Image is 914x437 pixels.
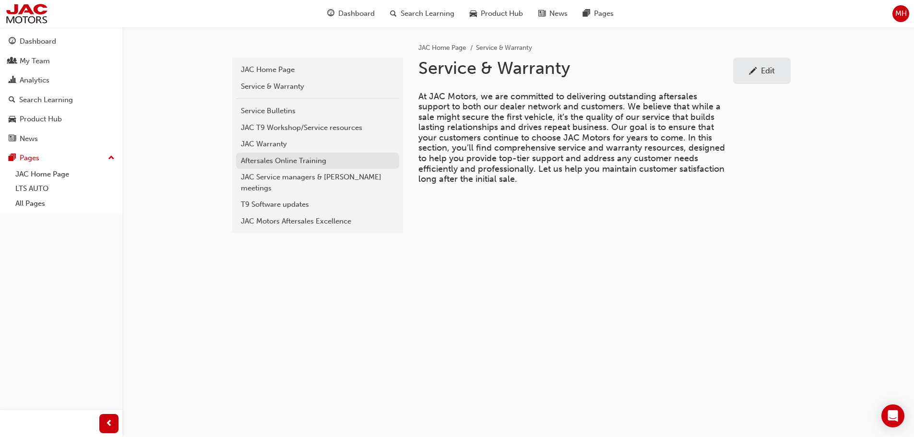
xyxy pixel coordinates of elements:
[241,139,394,150] div: JAC Warranty
[462,4,531,24] a: car-iconProduct Hub
[476,43,532,54] li: Service & Warranty
[241,122,394,133] div: JAC T9 Workshop/Service resources
[749,67,757,77] span: pencil-icon
[481,8,523,19] span: Product Hub
[12,196,119,211] a: All Pages
[106,418,113,430] span: prev-icon
[4,149,119,167] button: Pages
[418,91,727,185] span: At JAC Motors, we are committed to delivering outstanding aftersales support to both our dealer n...
[9,154,16,163] span: pages-icon
[236,153,399,169] a: Aftersales Online Training
[236,196,399,213] a: T9 Software updates
[236,119,399,136] a: JAC T9 Workshop/Service resources
[236,61,399,78] a: JAC Home Page
[4,31,119,149] button: DashboardMy TeamAnalyticsSearch LearningProduct HubNews
[418,58,733,79] h1: Service & Warranty
[20,114,62,125] div: Product Hub
[241,199,394,210] div: T9 Software updates
[20,56,50,67] div: My Team
[575,4,621,24] a: pages-iconPages
[108,152,115,165] span: up-icon
[382,4,462,24] a: search-iconSearch Learning
[236,78,399,95] a: Service & Warranty
[20,36,56,47] div: Dashboard
[9,96,15,105] span: search-icon
[549,8,568,19] span: News
[583,8,590,20] span: pages-icon
[241,106,394,117] div: Service Bulletins
[470,8,477,20] span: car-icon
[881,404,904,427] div: Open Intercom Messenger
[20,153,39,164] div: Pages
[19,94,73,106] div: Search Learning
[9,135,16,143] span: news-icon
[9,37,16,46] span: guage-icon
[236,136,399,153] a: JAC Warranty
[418,44,466,52] a: JAC Home Page
[236,103,399,119] a: Service Bulletins
[241,155,394,166] div: Aftersales Online Training
[9,115,16,124] span: car-icon
[538,8,546,20] span: news-icon
[20,75,49,86] div: Analytics
[4,33,119,50] a: Dashboard
[4,130,119,148] a: News
[9,57,16,66] span: people-icon
[241,81,394,92] div: Service & Warranty
[401,8,454,19] span: Search Learning
[4,110,119,128] a: Product Hub
[320,4,382,24] a: guage-iconDashboard
[761,66,775,75] div: Edit
[4,52,119,70] a: My Team
[20,133,38,144] div: News
[892,5,909,22] button: MH
[236,213,399,230] a: JAC Motors Aftersales Excellence
[12,181,119,196] a: LTS AUTO
[5,3,48,24] img: jac-portal
[4,71,119,89] a: Analytics
[241,64,394,75] div: JAC Home Page
[327,8,334,20] span: guage-icon
[12,167,119,182] a: JAC Home Page
[236,169,399,196] a: JAC Service managers & [PERSON_NAME] meetings
[594,8,614,19] span: Pages
[4,91,119,109] a: Search Learning
[895,8,907,19] span: MH
[241,172,394,193] div: JAC Service managers & [PERSON_NAME] meetings
[338,8,375,19] span: Dashboard
[531,4,575,24] a: news-iconNews
[9,76,16,85] span: chart-icon
[733,58,791,84] a: Edit
[241,216,394,227] div: JAC Motors Aftersales Excellence
[390,8,397,20] span: search-icon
